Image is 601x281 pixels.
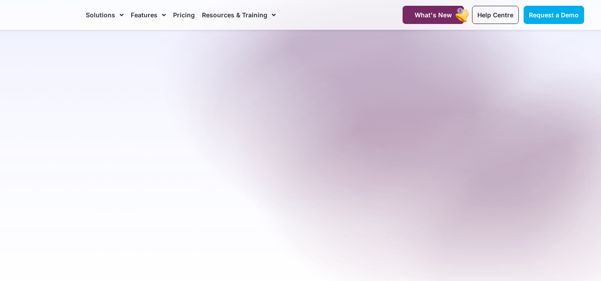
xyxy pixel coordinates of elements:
a: Help Centre [472,6,519,24]
a: What's New [403,6,464,24]
span: What's New [415,11,452,19]
span: Request a Demo [529,11,579,19]
img: CareMaster Logo [17,8,77,22]
span: Help Centre [477,11,513,19]
a: Request a Demo [524,6,584,24]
